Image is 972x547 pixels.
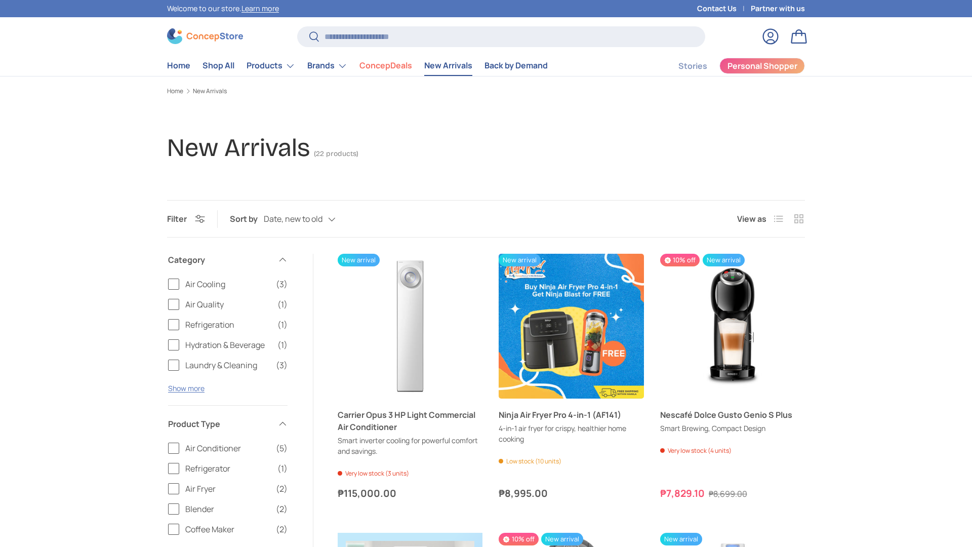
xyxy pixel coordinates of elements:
span: (1) [277,462,288,475]
span: (2) [276,523,288,535]
span: (1) [277,339,288,351]
a: Home [167,88,183,94]
a: Back by Demand [484,56,548,75]
a: Shop All [202,56,234,75]
span: (2) [276,503,288,515]
span: Date, new to old [264,214,322,224]
span: (5) [276,442,288,454]
a: Nescafé Dolce Gusto Genio S Plus [660,409,805,421]
button: Date, new to old [264,211,356,228]
span: 10% off [660,254,700,266]
span: New arrival [541,533,583,545]
a: Ninja Air Fryer Pro 4-in-1 (AF141) [499,254,643,399]
span: Product Type [168,418,271,430]
span: (3) [276,359,288,371]
button: Filter [167,213,205,224]
span: Refrigerator [185,462,271,475]
span: View as [737,213,766,225]
span: Personal Shopper [727,62,797,70]
img: https://concepstore.ph/products/genio-s-plus [660,254,805,399]
span: Air Quality [185,298,271,310]
summary: Category [168,242,288,278]
span: New arrival [703,254,745,266]
span: (22 products) [314,149,358,158]
a: ConcepDeals [359,56,412,75]
img: ConcepStore [167,28,243,44]
a: Carrier Opus 3 HP Light Commercial Air Conditioner [338,409,482,433]
span: New arrival [660,533,702,545]
span: (1) [277,298,288,310]
a: Contact Us [697,3,751,14]
span: New arrival [338,254,380,266]
a: Carrier Opus 3 HP Light Commercial Air Conditioner [338,254,482,399]
span: Air Fryer [185,483,270,495]
span: (1) [277,319,288,331]
span: Air Cooling [185,278,270,290]
span: New arrival [499,254,541,266]
summary: Products [240,56,301,76]
span: 10% off [499,533,538,545]
span: Blender [185,503,270,515]
a: Partner with us [751,3,805,14]
a: Personal Shopper [719,58,805,74]
a: Home [167,56,190,75]
span: Coffee Maker [185,523,270,535]
span: Air Conditioner [185,442,270,454]
img: https://concepstore.ph/products/carrier-opus-3-hp-light-commercial-air-conditioner [338,254,482,399]
button: Show more [168,383,205,393]
span: Hydration & Beverage [185,339,271,351]
p: Welcome to our store. [167,3,279,14]
summary: Brands [301,56,353,76]
h1: New Arrivals [167,133,310,163]
span: (3) [276,278,288,290]
img: https://concepstore.ph/products/ninja-air-fryer-pro-4-in-1-af141 [499,254,643,399]
a: Stories [678,56,707,76]
span: Laundry & Cleaning [185,359,270,371]
a: Ninja Air Fryer Pro 4-in-1 (AF141) [499,409,643,421]
span: Filter [167,213,187,224]
nav: Breadcrumbs [167,87,805,96]
nav: Primary [167,56,548,76]
span: (2) [276,483,288,495]
a: Nescafé Dolce Gusto Genio S Plus [660,254,805,399]
summary: Product Type [168,406,288,442]
span: Refrigeration [185,319,271,331]
a: Brands [307,56,347,76]
a: Learn more [241,4,279,13]
span: Category [168,254,271,266]
label: Sort by [230,213,264,225]
a: New Arrivals [424,56,472,75]
nav: Secondary [654,56,805,76]
a: Products [247,56,295,76]
a: New Arrivals [193,88,227,94]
